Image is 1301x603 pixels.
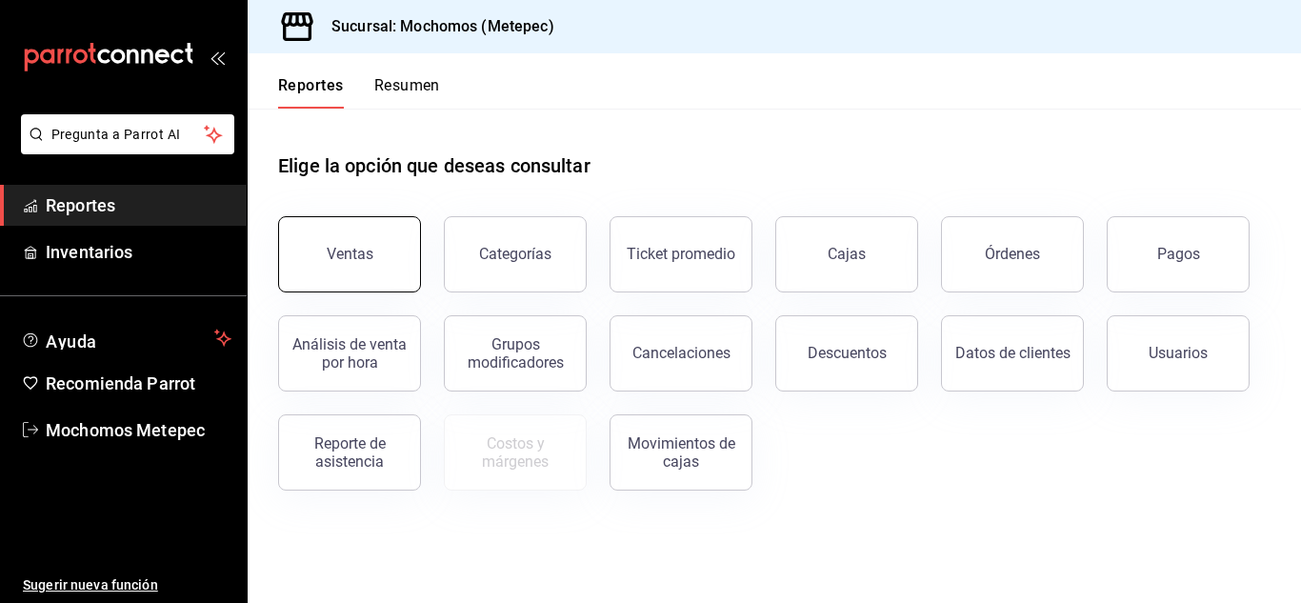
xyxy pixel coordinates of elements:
[828,243,867,266] div: Cajas
[327,245,373,263] div: Ventas
[1157,245,1200,263] div: Pagos
[46,417,231,443] span: Mochomos Metepec
[21,114,234,154] button: Pregunta a Parrot AI
[46,192,231,218] span: Reportes
[444,315,587,392] button: Grupos modificadores
[775,216,918,292] a: Cajas
[610,414,752,491] button: Movimientos de cajas
[278,76,344,109] button: Reportes
[610,216,752,292] button: Ticket promedio
[290,335,409,372] div: Análisis de venta por hora
[46,371,231,396] span: Recomienda Parrot
[23,575,231,595] span: Sugerir nueva función
[941,216,1084,292] button: Órdenes
[278,76,440,109] div: navigation tabs
[374,76,440,109] button: Resumen
[1107,216,1250,292] button: Pagos
[808,344,887,362] div: Descuentos
[955,344,1071,362] div: Datos de clientes
[632,344,731,362] div: Cancelaciones
[479,245,551,263] div: Categorías
[51,125,205,145] span: Pregunta a Parrot AI
[456,434,574,471] div: Costos y márgenes
[278,151,590,180] h1: Elige la opción que deseas consultar
[290,434,409,471] div: Reporte de asistencia
[622,434,740,471] div: Movimientos de cajas
[13,138,234,158] a: Pregunta a Parrot AI
[1107,315,1250,392] button: Usuarios
[46,239,231,265] span: Inventarios
[444,216,587,292] button: Categorías
[456,335,574,372] div: Grupos modificadores
[278,315,421,392] button: Análisis de venta por hora
[46,327,207,350] span: Ayuda
[1149,344,1208,362] div: Usuarios
[210,50,225,65] button: open_drawer_menu
[941,315,1084,392] button: Datos de clientes
[316,15,554,38] h3: Sucursal: Mochomos (Metepec)
[444,414,587,491] button: Contrata inventarios para ver este reporte
[610,315,752,392] button: Cancelaciones
[985,245,1040,263] div: Órdenes
[775,315,918,392] button: Descuentos
[278,414,421,491] button: Reporte de asistencia
[278,216,421,292] button: Ventas
[627,245,735,263] div: Ticket promedio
